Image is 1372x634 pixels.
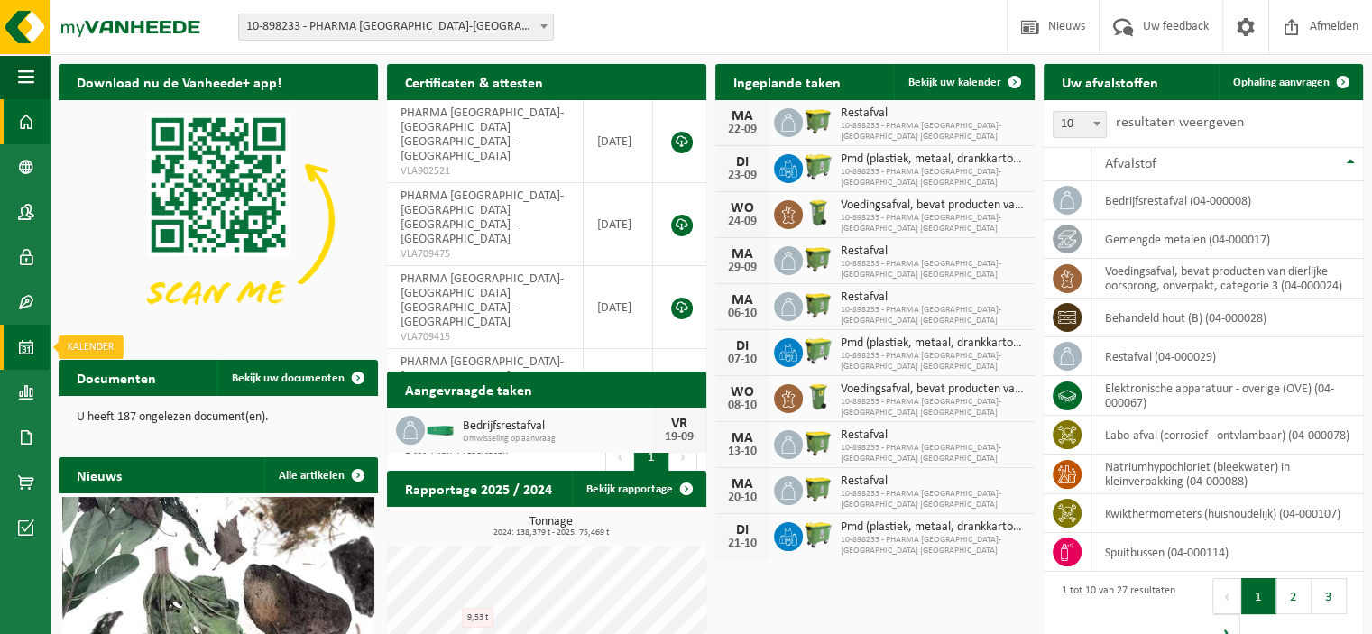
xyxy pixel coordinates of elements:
[238,14,554,41] span: 10-898233 - PHARMA BELGIUM-BELMEDIS GRIMBERGEN - GRIMBERGEN
[841,336,1026,351] span: Pmd (plastiek, metaal, drankkartons) (bedrijven)
[1105,157,1156,171] span: Afvalstof
[724,155,760,170] div: DI
[841,213,1026,234] span: 10-898233 - PHARMA [GEOGRAPHIC_DATA]-[GEOGRAPHIC_DATA] [GEOGRAPHIC_DATA]
[387,372,550,407] h2: Aangevraagde taken
[724,247,760,262] div: MA
[584,266,653,349] td: [DATE]
[396,516,706,538] h3: Tonnage
[724,492,760,504] div: 20-10
[232,372,345,384] span: Bekijk uw documenten
[59,360,174,395] h2: Documenten
[1116,115,1244,130] label: resultaten weergeven
[724,446,760,458] div: 13-10
[401,330,569,345] span: VLA709415
[841,382,1026,397] span: Voedingsafval, bevat producten van dierlijke oorsprong, onverpakt, categorie 3
[1091,259,1363,299] td: voedingsafval, bevat producten van dierlijke oorsprong, onverpakt, categorie 3 (04-000024)
[803,198,833,228] img: WB-0140-HPE-GN-50
[724,201,760,216] div: WO
[1044,64,1176,99] h2: Uw afvalstoffen
[841,167,1026,188] span: 10-898233 - PHARMA [GEOGRAPHIC_DATA]-[GEOGRAPHIC_DATA] [GEOGRAPHIC_DATA]
[1091,299,1363,337] td: behandeld hout (B) (04-000028)
[661,417,697,431] div: VR
[724,339,760,354] div: DI
[803,381,833,412] img: WB-0140-HPE-GN-50
[724,400,760,412] div: 08-10
[1241,578,1276,614] button: 1
[401,189,564,246] span: PHARMA [GEOGRAPHIC_DATA]-[GEOGRAPHIC_DATA] [GEOGRAPHIC_DATA] - [GEOGRAPHIC_DATA]
[841,121,1026,142] span: 10-898233 - PHARMA [GEOGRAPHIC_DATA]-[GEOGRAPHIC_DATA] [GEOGRAPHIC_DATA]
[803,289,833,320] img: WB-1100-HPE-GN-51
[59,457,140,492] h2: Nieuws
[724,431,760,446] div: MA
[841,106,1026,121] span: Restafval
[1054,112,1106,137] span: 10
[841,535,1026,556] span: 10-898233 - PHARMA [GEOGRAPHIC_DATA]-[GEOGRAPHIC_DATA] [GEOGRAPHIC_DATA]
[59,100,378,340] img: Download de VHEPlus App
[1053,111,1107,138] span: 10
[908,77,1001,88] span: Bekijk uw kalender
[1091,455,1363,494] td: natriumhypochloriet (bleekwater) in kleinverpakking (04-000088)
[462,608,493,628] div: 9,53 t
[724,354,760,366] div: 07-10
[401,164,569,179] span: VLA902521
[463,434,652,445] span: Omwisseling op aanvraag
[841,351,1026,372] span: 10-898233 - PHARMA [GEOGRAPHIC_DATA]-[GEOGRAPHIC_DATA] [GEOGRAPHIC_DATA]
[584,349,653,432] td: [DATE]
[1091,416,1363,455] td: labo-afval (corrosief - ontvlambaar) (04-000078)
[1091,337,1363,376] td: restafval (04-000029)
[77,411,360,424] p: U heeft 187 ongelezen document(en).
[841,489,1026,510] span: 10-898233 - PHARMA [GEOGRAPHIC_DATA]-[GEOGRAPHIC_DATA] [GEOGRAPHIC_DATA]
[387,64,561,99] h2: Certificaten & attesten
[724,293,760,308] div: MA
[1219,64,1361,100] a: Ophaling aanvragen
[841,474,1026,489] span: Restafval
[584,100,653,183] td: [DATE]
[572,471,704,507] a: Bekijk rapportage
[724,538,760,550] div: 21-10
[724,262,760,274] div: 29-09
[724,124,760,136] div: 22-09
[724,523,760,538] div: DI
[425,420,456,436] img: HK-XC-20-GN-00
[724,170,760,182] div: 23-09
[841,259,1026,280] span: 10-898233 - PHARMA [GEOGRAPHIC_DATA]-[GEOGRAPHIC_DATA] [GEOGRAPHIC_DATA]
[841,152,1026,167] span: Pmd (plastiek, metaal, drankkartons) (bedrijven)
[1091,181,1363,220] td: bedrijfsrestafval (04-000008)
[724,109,760,124] div: MA
[463,419,652,434] span: Bedrijfsrestafval
[803,335,833,366] img: WB-0660-HPE-GN-50
[841,290,1026,305] span: Restafval
[724,385,760,400] div: WO
[59,64,299,99] h2: Download nu de Vanheede+ app!
[803,427,833,458] img: WB-1100-HPE-GN-51
[841,198,1026,213] span: Voedingsafval, bevat producten van dierlijke oorsprong, onverpakt, categorie 3
[803,473,833,504] img: WB-1100-HPE-GN-51
[803,106,833,136] img: WB-1100-HPE-GN-51
[401,355,564,412] span: PHARMA [GEOGRAPHIC_DATA]-[GEOGRAPHIC_DATA] [GEOGRAPHIC_DATA] - [GEOGRAPHIC_DATA]
[1091,376,1363,416] td: elektronische apparatuur - overige (OVE) (04-000067)
[1212,578,1241,614] button: Previous
[239,14,553,40] span: 10-898233 - PHARMA BELGIUM-BELMEDIS GRIMBERGEN - GRIMBERGEN
[217,360,376,396] a: Bekijk uw documenten
[724,477,760,492] div: MA
[401,247,569,262] span: VLA709475
[841,244,1026,259] span: Restafval
[1276,578,1312,614] button: 2
[264,457,376,493] a: Alle artikelen
[661,431,697,444] div: 19-09
[715,64,859,99] h2: Ingeplande taken
[401,106,564,163] span: PHARMA [GEOGRAPHIC_DATA]-[GEOGRAPHIC_DATA] [GEOGRAPHIC_DATA] - [GEOGRAPHIC_DATA]
[396,528,706,538] span: 2024: 138,379 t - 2025: 75,469 t
[894,64,1033,100] a: Bekijk uw kalender
[841,428,1026,443] span: Restafval
[841,520,1026,535] span: Pmd (plastiek, metaal, drankkartons) (bedrijven)
[803,152,833,182] img: WB-0660-HPE-GN-50
[1091,220,1363,259] td: gemengde metalen (04-000017)
[1233,77,1330,88] span: Ophaling aanvragen
[724,308,760,320] div: 06-10
[803,243,833,274] img: WB-1100-HPE-GN-51
[584,183,653,266] td: [DATE]
[1312,578,1347,614] button: 3
[387,471,570,506] h2: Rapportage 2025 / 2024
[1091,494,1363,533] td: kwikthermometers (huishoudelijk) (04-000107)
